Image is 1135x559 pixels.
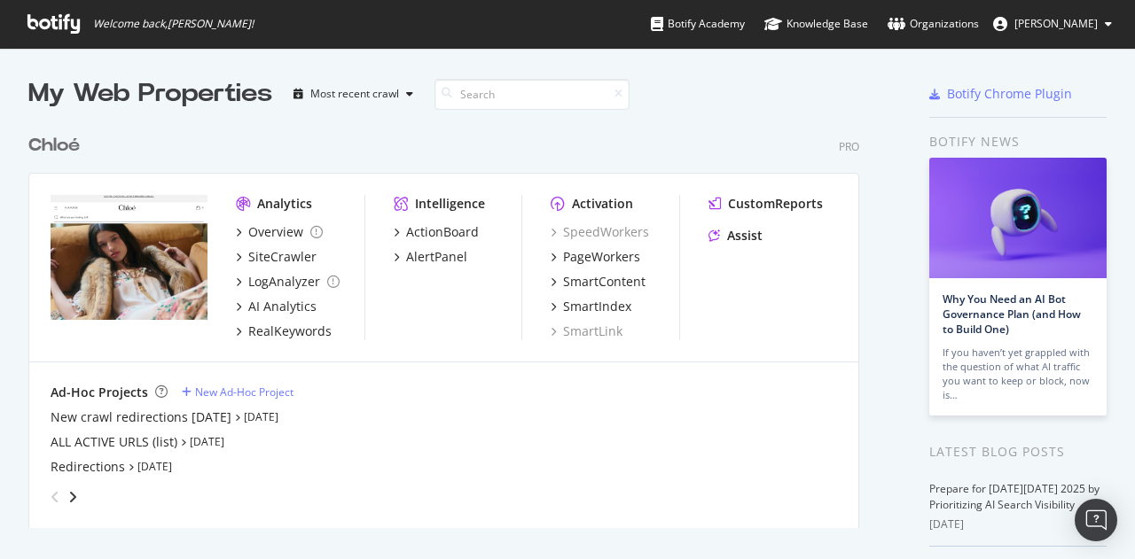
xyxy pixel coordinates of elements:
a: LogAnalyzer [236,273,340,291]
div: grid [28,112,873,528]
div: Latest Blog Posts [929,442,1107,462]
a: Botify Chrome Plugin [929,85,1072,103]
a: SpeedWorkers [551,223,649,241]
div: Most recent crawl [310,89,399,99]
div: Assist [727,227,763,245]
button: Most recent crawl [286,80,420,108]
div: Intelligence [415,195,485,213]
div: If you haven’t yet grappled with the question of what AI traffic you want to keep or block, now is… [943,345,1093,402]
a: AI Analytics [236,298,317,315]
span: Welcome back, [PERSON_NAME] ! [93,17,254,31]
div: Chloé [28,133,80,159]
a: Redirections [51,458,125,476]
div: AI Analytics [248,298,317,315]
input: Search [434,79,630,110]
div: AlertPanel [406,248,467,266]
a: Assist [708,227,763,245]
a: Prepare for [DATE][DATE] 2025 by Prioritizing AI Search Visibility [929,481,1100,512]
div: Pro [839,139,859,154]
div: SmartIndex [563,298,631,315]
div: ActionBoard [406,223,479,241]
button: [PERSON_NAME] [979,10,1126,38]
a: [DATE] [244,409,278,424]
img: Why You Need an AI Bot Governance Plan (and How to Build One) [929,158,1107,278]
div: RealKeywords [248,322,332,340]
div: Overview [248,223,303,241]
a: CustomReports [708,195,823,213]
div: Open Intercom Messenger [1075,499,1117,541]
a: ActionBoard [394,223,479,241]
div: PageWorkers [563,248,640,266]
div: angle-left [43,483,67,511]
span: Noemie De Rivoire [1014,16,1098,31]
a: SmartContent [551,273,646,291]
div: CustomReports [728,195,823,213]
div: Activation [572,195,633,213]
a: SmartIndex [551,298,631,315]
a: SiteCrawler [236,248,317,266]
a: New crawl redirections [DATE] [51,408,231,426]
a: AlertPanel [394,248,467,266]
div: Botify Chrome Plugin [947,85,1072,103]
div: SiteCrawler [248,248,317,266]
a: ALL ACTIVE URLS (list) [51,433,177,451]
a: PageWorkers [551,248,640,266]
div: New Ad-Hoc Project [195,384,294,400]
a: New Ad-Hoc Project [182,384,294,400]
div: Botify news [929,132,1107,151]
div: My Web Properties [28,76,272,112]
a: Chloé [28,133,87,159]
div: Botify Academy [651,15,745,33]
div: Knowledge Base [764,15,868,33]
div: Ad-Hoc Projects [51,384,148,401]
div: Organizations [888,15,979,33]
a: Why You Need an AI Bot Governance Plan (and How to Build One) [943,291,1081,337]
div: LogAnalyzer [248,273,320,291]
img: www.chloe.com [51,195,207,321]
div: angle-right [67,488,79,506]
div: Analytics [257,195,312,213]
a: SmartLink [551,322,622,340]
div: [DATE] [929,516,1107,532]
a: [DATE] [137,459,172,474]
div: SmartContent [563,273,646,291]
a: [DATE] [190,434,224,449]
a: Overview [236,223,323,241]
a: RealKeywords [236,322,332,340]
